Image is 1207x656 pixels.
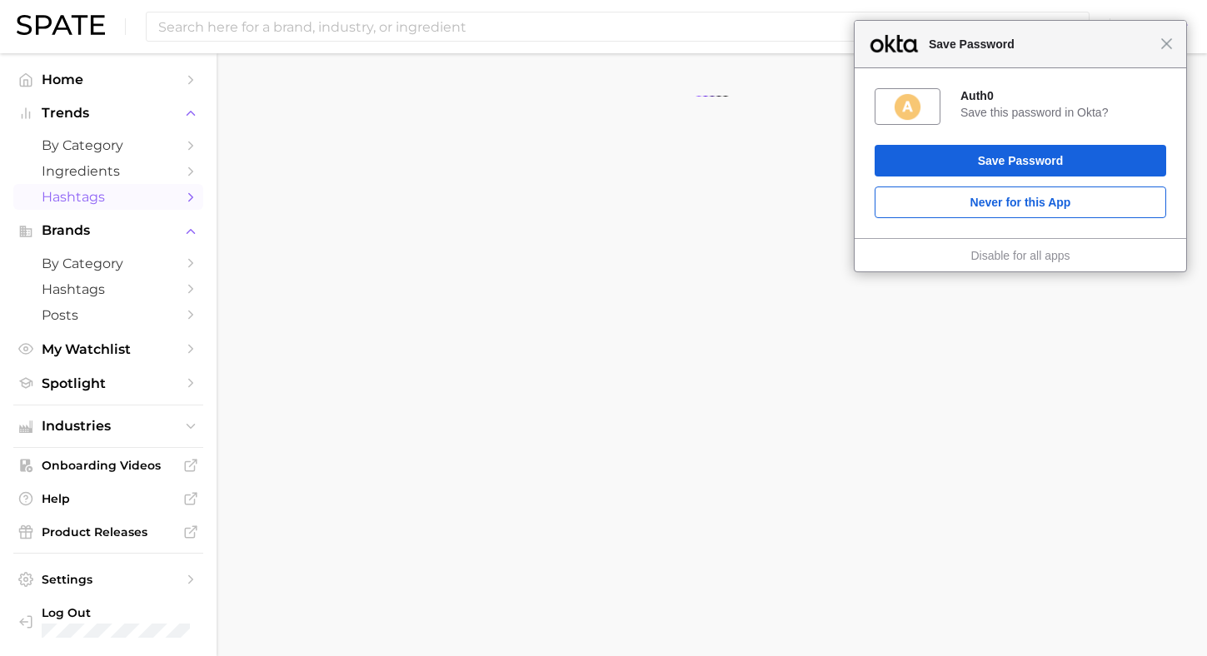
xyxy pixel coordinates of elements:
span: Hashtags [42,189,175,205]
span: Save Password [920,34,1160,54]
span: Industries [42,419,175,434]
a: Hashtags [13,276,203,302]
span: Onboarding Videos [42,458,175,473]
img: hRMmL5GoBTpRqAUQf0DkZlceHxSgkkAAAAASUVORK5CYII= [893,92,922,122]
button: Brands [13,218,203,243]
span: Trends [42,106,175,121]
span: Spotlight [42,375,175,391]
div: Auth0 [960,88,1166,103]
span: Search [1031,19,1079,35]
img: SPATE [17,15,105,35]
button: Show [1126,16,1195,37]
input: Search here for a brand, industry, or ingredient [157,12,1013,41]
span: Ingredients [42,163,175,179]
a: My Watchlist [13,336,203,362]
a: Product Releases [13,519,203,544]
button: Save Password [875,145,1166,176]
span: Hashtags [42,281,175,297]
span: Settings [42,572,175,587]
span: My Watchlist [42,341,175,357]
span: Posts [42,307,175,323]
span: Product Releases [42,524,175,539]
a: Settings [13,567,203,592]
a: Spotlight [13,370,203,396]
a: Disable for all apps [970,249,1070,262]
span: by Category [42,137,175,153]
a: Help [13,486,203,511]
button: Trends [13,101,203,126]
div: Save this password in Okta? [960,105,1166,120]
a: Hashtags [13,184,203,210]
a: Ingredients [13,158,203,184]
span: Log Out [42,605,228,620]
span: by Category [42,256,175,271]
a: Posts [13,302,203,328]
span: Help [42,491,175,506]
a: Log out. Currently logged in with e-mail emilydy@benefitcosmetics.com. [13,600,203,643]
span: Close [1160,37,1173,50]
button: Never for this App [875,186,1166,218]
span: Home [42,72,175,87]
span: Brands [42,223,175,238]
a: Home [13,67,203,92]
a: Onboarding Videos [13,453,203,478]
button: Industries [13,414,203,439]
a: by Category [13,251,203,276]
a: by Category [13,132,203,158]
